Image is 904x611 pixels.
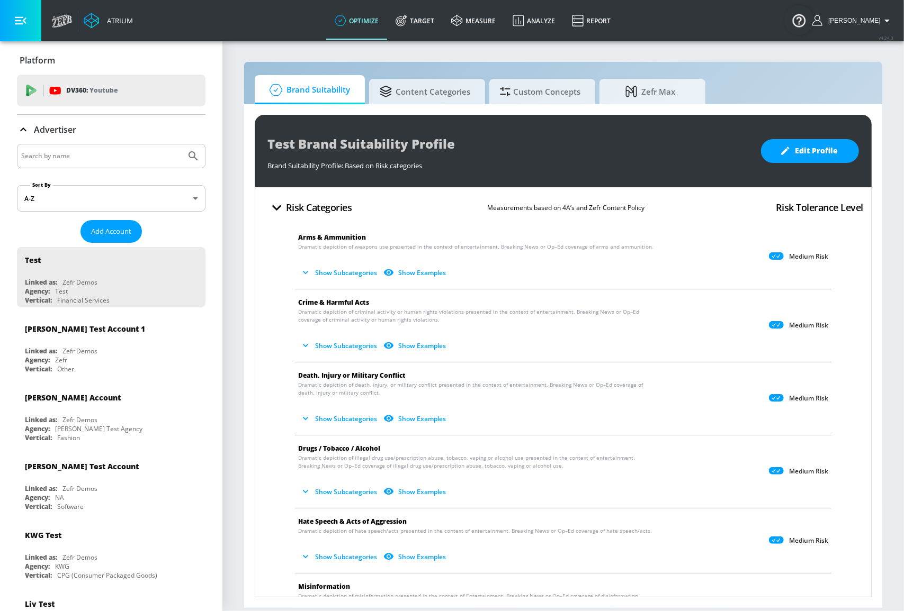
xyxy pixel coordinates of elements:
[17,522,205,582] div: KWG TestLinked as:Zefr DemosAgency:KWGVertical:CPG (Consumer Packaged Goods)
[25,433,52,442] div: Vertical:
[62,415,97,424] div: Zefr Demos
[286,200,352,215] h4: Risk Categories
[381,264,450,281] button: Show Examples
[55,562,69,571] div: KWG
[298,308,657,324] span: Dramatic depiction of criminal activity or human rights violations presented in the context of en...
[381,410,450,427] button: Show Examples
[57,502,84,511] div: Software
[298,371,406,380] span: Death, Injury or Military Conflict
[25,461,139,471] div: [PERSON_NAME] Test Account
[563,2,619,40] a: Report
[789,252,828,261] p: Medium Risk
[298,517,407,526] span: Hate Speech & Acts of Aggression
[824,17,881,24] span: login as: justin.nim@zefr.com
[812,14,893,27] button: [PERSON_NAME]
[789,467,828,476] p: Medium Risk
[298,592,640,600] span: Dramatic depiction of misinformation presented in the context of Entertainment, Breaking News or ...
[298,527,652,535] span: Dramatic depiction of hate speech/acts presented in the context of entertainment. Breaking News o...
[789,536,828,545] p: Medium Risk
[21,149,182,163] input: Search by name
[17,316,205,376] div: [PERSON_NAME] Test Account 1Linked as:Zefr DemosAgency:ZefrVertical:Other
[25,415,57,424] div: Linked as:
[25,287,50,296] div: Agency:
[504,2,563,40] a: Analyze
[487,202,645,213] p: Measurements based on 4A’s and Zefr Content Policy
[62,278,97,287] div: Zefr Demos
[25,553,57,562] div: Linked as:
[298,548,381,566] button: Show Subcategories
[500,79,580,104] span: Custom Concepts
[789,394,828,403] p: Medium Risk
[30,181,53,188] label: Sort By
[326,2,387,40] a: optimize
[62,484,97,493] div: Zefr Demos
[387,2,443,40] a: Target
[25,346,57,355] div: Linked as:
[25,424,50,433] div: Agency:
[17,247,205,307] div: TestLinked as:Zefr DemosAgency:TestVertical:Financial Services
[879,35,893,41] span: v 4.24.0
[380,79,470,104] span: Content Categories
[298,483,381,500] button: Show Subcategories
[55,424,142,433] div: [PERSON_NAME] Test Agency
[25,364,52,373] div: Vertical:
[25,484,57,493] div: Linked as:
[57,433,80,442] div: Fashion
[25,599,55,609] div: Liv Test
[62,346,97,355] div: Zefr Demos
[381,337,450,354] button: Show Examples
[80,220,142,243] button: Add Account
[55,493,64,502] div: NA
[57,364,74,373] div: Other
[17,385,205,445] div: [PERSON_NAME] AccountLinked as:Zefr DemosAgency:[PERSON_NAME] Test AgencyVertical:Fashion
[17,115,205,144] div: Advertiser
[25,571,52,580] div: Vertical:
[263,195,356,220] button: Risk Categories
[25,393,121,403] div: [PERSON_NAME] Account
[25,493,50,502] div: Agency:
[298,337,381,354] button: Show Subcategories
[298,454,657,470] span: Dramatic depiction of illegal drug use/prescription abuse, tobacco, vaping or alcohol use present...
[17,453,205,514] div: [PERSON_NAME] Test AccountLinked as:Zefr DemosAgency:NAVertical:Software
[25,255,41,265] div: Test
[25,324,145,334] div: [PERSON_NAME] Test Account 1
[25,296,52,305] div: Vertical:
[25,355,50,364] div: Agency:
[782,144,838,158] span: Edit Profile
[20,54,55,66] p: Platform
[55,287,68,296] div: Test
[34,124,76,135] p: Advertiser
[298,410,381,427] button: Show Subcategories
[25,562,50,571] div: Agency:
[267,156,750,170] div: Brand Suitability Profile: Based on Risk categories
[298,298,369,307] span: Crime & Harmful Acts
[84,13,133,29] a: Atrium
[91,225,131,238] span: Add Account
[784,5,814,35] button: Open Resource Center
[298,233,366,242] span: Arms & Ammunition
[57,571,157,580] div: CPG (Consumer Packaged Goods)
[17,185,205,212] div: A-Z
[55,355,67,364] div: Zefr
[25,530,61,540] div: KWG Test
[17,75,205,106] div: DV360: Youtube
[610,79,691,104] span: Zefr Max
[298,381,657,397] span: Dramatic depiction of death, injury, or military conflict presented in the context of entertainme...
[298,444,380,453] span: Drugs / Tobacco / Alcohol
[776,200,863,215] h4: Risk Tolerance Level
[17,45,205,75] div: Platform
[57,296,110,305] div: Financial Services
[25,278,57,287] div: Linked as:
[103,16,133,25] div: Atrium
[298,582,350,591] span: Misinformation
[62,553,97,562] div: Zefr Demos
[761,139,859,163] button: Edit Profile
[443,2,504,40] a: measure
[298,264,381,281] button: Show Subcategories
[381,483,450,500] button: Show Examples
[789,321,828,330] p: Medium Risk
